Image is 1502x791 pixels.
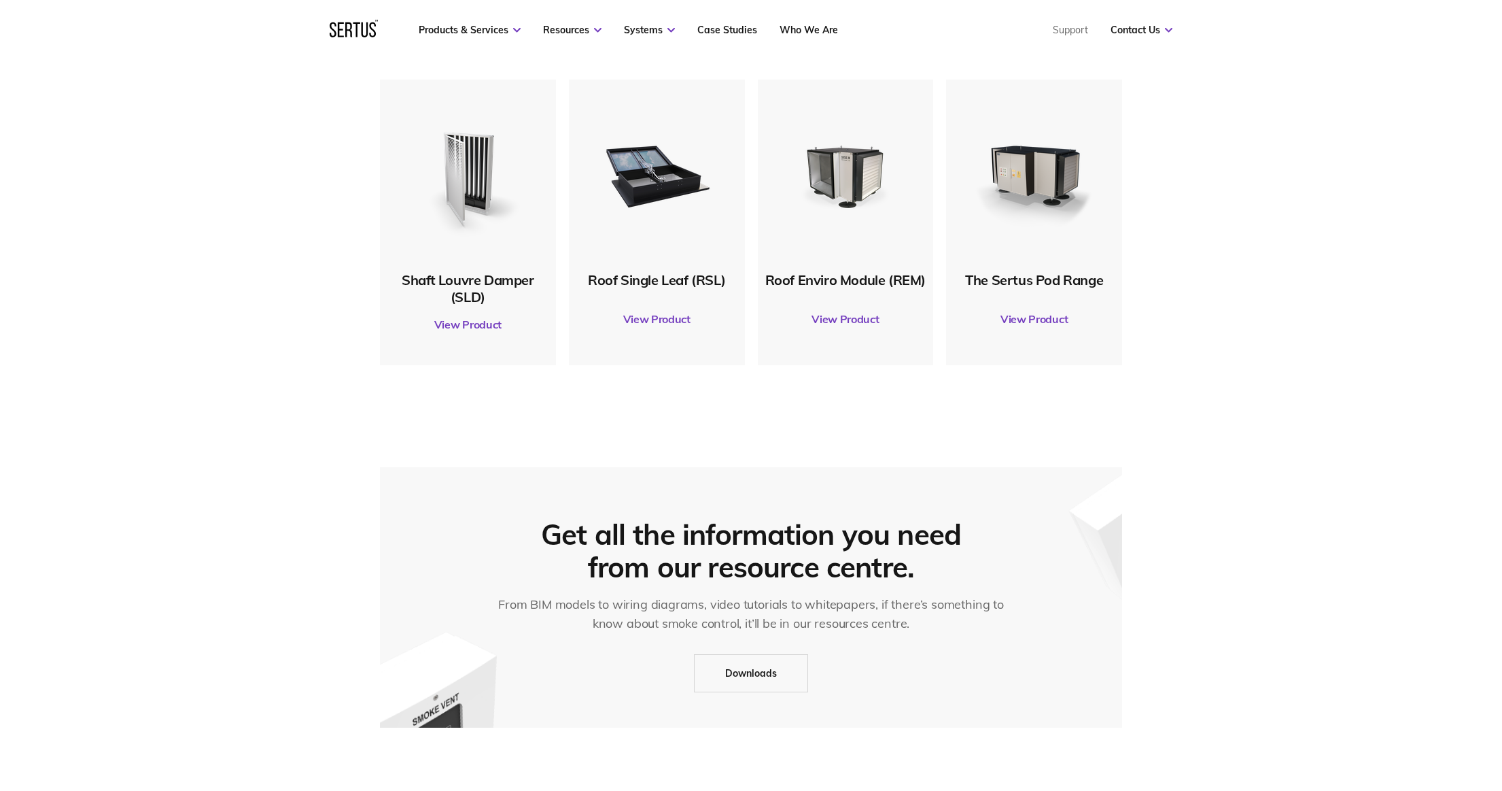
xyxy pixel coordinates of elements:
[576,271,738,288] div: Roof Single Leaf (RSL)
[543,24,601,36] a: Resources
[490,595,1013,633] div: From BIM models to wiring diagrams, video tutorials to whitepapers, if there’s something to know ...
[953,300,1115,338] a: View Product
[1111,24,1172,36] a: Contact Us
[624,24,675,36] a: Systems
[780,24,838,36] a: Who We Are
[953,271,1115,288] div: The Sertus Pod Range
[576,300,738,338] a: View Product
[697,24,757,36] a: Case Studies
[765,300,927,338] a: View Product
[387,305,549,343] a: View Product
[1257,633,1502,791] iframe: Chat Widget
[765,271,927,288] div: Roof Enviro Module (REM)
[419,24,521,36] a: Products & Services
[694,654,808,692] a: Downloads
[387,271,549,305] div: Shaft Louvre Damper (SLD)
[531,518,971,584] div: Get all the information you need from our resource centre.
[1053,24,1088,36] a: Support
